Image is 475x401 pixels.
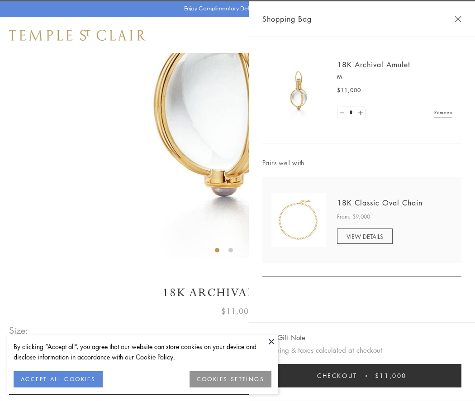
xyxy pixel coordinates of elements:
[356,107,365,118] a: Set quantity to 2
[337,212,370,221] span: From: $9,000
[184,4,287,13] p: Enjoy Complimentary Delivery & Returns
[14,341,271,362] div: By clicking “Accept all”, you agree that our website can store cookies on your device and disclos...
[271,63,326,117] img: 18K Archival Amulet
[337,107,347,118] a: Set quantity to 0
[434,107,452,117] a: Remove
[14,371,103,387] button: ACCEPT ALL COOKIES
[9,30,146,41] img: Temple St. Clair
[9,285,466,301] h1: 18K Archival Amulet
[262,332,305,343] button: Add Gift Note
[337,198,423,208] a: 18K Classic Oval Chain
[375,371,407,381] span: $11,000
[9,323,29,338] span: Size:
[221,305,254,317] span: $11,000
[337,72,452,81] p: M
[262,364,461,387] button: Checkout $11,000
[262,13,312,25] span: Shopping Bag
[337,86,361,95] span: $11,000
[262,345,461,356] p: Shipping & taxes calculated at checkout
[455,16,461,23] button: Close Shopping Bag
[262,158,461,168] span: Pairs well with
[317,371,357,381] span: Checkout
[347,232,383,241] span: VIEW DETAILS
[190,371,271,387] button: COOKIES SETTINGS
[337,60,410,70] a: 18K Archival Amulet
[337,228,393,244] a: VIEW DETAILS
[271,193,326,247] img: N88865-OV18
